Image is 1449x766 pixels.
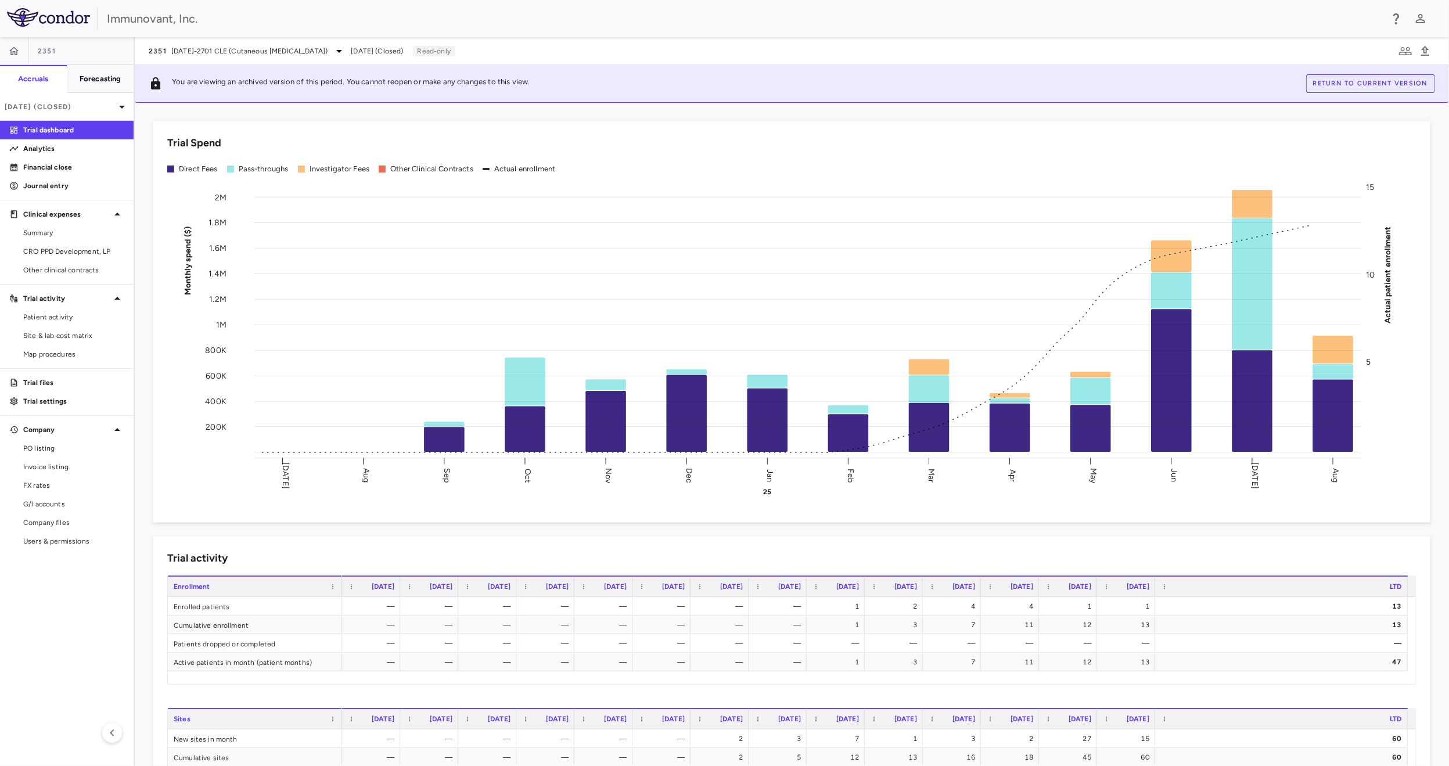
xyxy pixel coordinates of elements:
[7,8,90,27] img: logo-full-BYUhSk78.svg
[411,729,452,748] div: —
[1383,226,1393,323] tspan: Actual patient enrollment
[80,74,121,84] h6: Forecasting
[546,582,569,591] span: [DATE]
[1390,715,1401,723] span: LTD
[991,597,1033,616] div: 4
[875,653,917,671] div: 3
[1166,634,1402,653] div: —
[442,468,452,483] text: Sep
[836,715,859,723] span: [DATE]
[991,653,1033,671] div: 11
[1008,469,1017,481] text: Apr
[846,468,856,482] text: Feb
[759,729,801,748] div: 3
[23,181,124,191] p: Journal entry
[23,462,124,472] span: Invoice listing
[23,396,124,407] p: Trial settings
[23,499,124,509] span: G/l accounts
[1011,582,1033,591] span: [DATE]
[411,653,452,671] div: —
[720,582,743,591] span: [DATE]
[167,135,221,151] h6: Trial Spend
[411,597,452,616] div: —
[759,597,801,616] div: —
[720,715,743,723] span: [DATE]
[23,377,124,388] p: Trial files
[430,582,452,591] span: [DATE]
[179,164,218,174] div: Direct Fees
[1108,634,1149,653] div: —
[168,653,342,671] div: Active patients in month (patient months)
[1069,582,1091,591] span: [DATE]
[585,597,627,616] div: —
[209,243,226,253] tspan: 1.6M
[23,246,124,257] span: CRO PPD Development, LP
[390,164,473,174] div: Other Clinical Contracts
[168,597,342,615] div: Enrolled patients
[701,653,743,671] div: —
[527,729,569,748] div: —
[817,634,859,653] div: —
[894,582,917,591] span: [DATE]
[168,748,342,766] div: Cumulative sites
[209,294,226,304] tspan: 1.2M
[662,715,685,723] span: [DATE]
[927,468,937,482] text: Mar
[546,715,569,723] span: [DATE]
[353,729,394,748] div: —
[353,597,394,616] div: —
[1049,616,1091,634] div: 12
[23,162,124,172] p: Financial close
[174,715,190,723] span: Sites
[361,468,371,483] text: Aug
[1306,74,1435,93] button: Return to current version
[991,616,1033,634] div: 11
[817,597,859,616] div: 1
[991,634,1033,653] div: —
[23,293,110,304] p: Trial activity
[206,422,226,432] tspan: 200K
[817,729,859,748] div: 7
[763,488,771,496] text: 25
[351,46,403,56] span: [DATE] (Closed)
[701,597,743,616] div: —
[469,597,510,616] div: —
[585,616,627,634] div: —
[643,634,685,653] div: —
[1127,582,1149,591] span: [DATE]
[603,467,613,483] text: Nov
[1166,597,1402,616] div: 13
[1088,467,1098,483] text: May
[894,715,917,723] span: [DATE]
[523,468,533,482] text: Oct
[817,653,859,671] div: 1
[1049,729,1091,748] div: 27
[643,729,685,748] div: —
[643,653,685,671] div: —
[1049,597,1091,616] div: 1
[836,582,859,591] span: [DATE]
[5,102,115,112] p: [DATE] (Closed)
[875,597,917,616] div: 2
[174,582,210,591] span: Enrollment
[1069,715,1091,723] span: [DATE]
[952,715,975,723] span: [DATE]
[527,616,569,634] div: —
[1108,616,1149,634] div: 13
[1250,462,1260,489] text: [DATE]
[23,312,124,322] span: Patient activity
[353,653,394,671] div: —
[1108,653,1149,671] div: 13
[23,125,124,135] p: Trial dashboard
[1166,616,1402,634] div: 13
[952,582,975,591] span: [DATE]
[604,715,627,723] span: [DATE]
[875,729,917,748] div: 1
[643,616,685,634] div: —
[206,371,226,381] tspan: 600K
[469,729,510,748] div: —
[527,653,569,671] div: —
[23,443,124,454] span: PO listing
[1331,468,1340,483] text: Aug
[488,715,510,723] span: [DATE]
